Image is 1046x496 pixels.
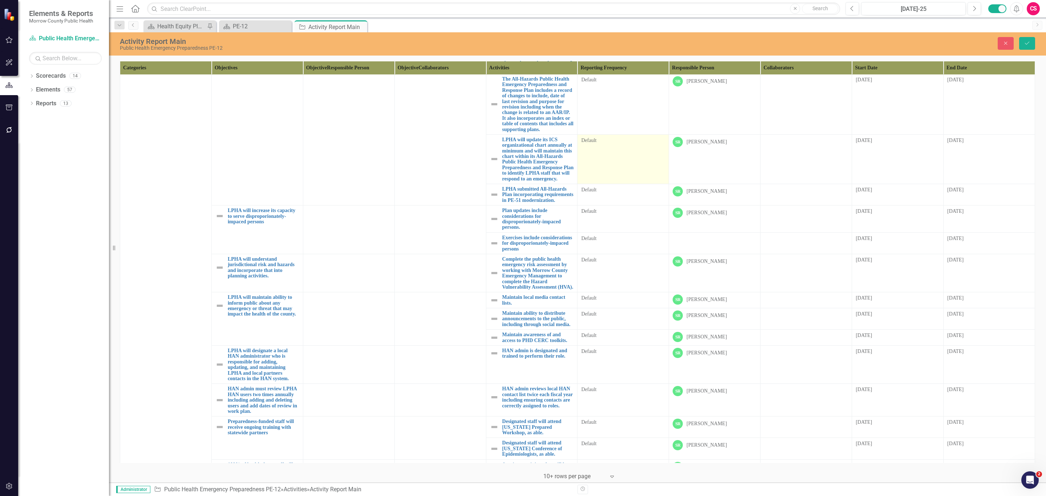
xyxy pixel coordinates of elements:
a: LPHA will understand jurisdictional risk and hazards and incorporate that into planning activities. [228,256,299,279]
span: [DATE] [856,295,872,301]
span: [DATE] [947,311,964,317]
span: [DATE] [856,419,872,425]
span: [DATE] [856,138,872,143]
div: Default [581,462,665,469]
a: Health Equity Plan [145,22,205,31]
div: Default [581,137,665,144]
div: Default [581,419,665,426]
a: Exercises include considerations for disproporionately-impaced persons [502,235,574,252]
img: Not Defined [215,212,224,220]
button: Search [802,4,838,14]
div: Default [581,208,665,215]
span: [DATE] [947,349,964,354]
span: [DATE] [856,257,872,263]
img: Not Defined [490,296,499,305]
div: Default [581,348,665,355]
a: The All-Hazards Public Health Emergency Preparedness and Response Plan includes a record of chang... [502,76,574,132]
span: [DATE] [947,236,964,241]
img: Not Defined [215,396,224,404]
span: [DATE] [947,77,964,82]
div: [DATE]-25 [864,5,963,13]
img: Not Defined [490,349,499,358]
span: [DATE] [856,349,872,354]
img: Not Defined [490,269,499,277]
a: Reports [36,99,56,108]
span: [DATE] [947,463,964,468]
button: CS [1027,2,1040,15]
div: 57 [64,87,76,93]
div: [PERSON_NAME] [686,349,727,357]
input: Search ClearPoint... [147,3,840,15]
a: PE-12 [221,22,290,31]
a: LPHA will maintain ability to inform public about any emergency or threat that may impact the hea... [228,294,299,317]
a: Designated staff will attend [US_STATE] Prepared Workshop, as able. [502,419,574,435]
div: [PERSON_NAME] [686,258,727,265]
div: Activity Report Main [120,37,641,45]
div: [PERSON_NAME] [686,188,727,195]
div: SR [673,386,683,396]
span: [DATE] [856,311,872,317]
div: Health Equity Plan [157,22,205,31]
div: Default [581,332,665,339]
img: ClearPoint Strategy [3,8,17,21]
a: Preparedness-funded staff will receive ongoing training with statewide partners [228,419,299,435]
div: [PERSON_NAME] [686,78,727,85]
span: [DATE] [856,441,872,446]
img: Not Defined [490,314,499,323]
button: [DATE]-25 [861,2,966,15]
span: [DATE] [856,387,872,392]
a: LPHA will update its ICS organizational chart annually at minimum and will maintain this chart wi... [502,137,574,182]
div: SR [673,310,683,321]
iframe: Intercom live chat [1021,471,1039,489]
img: Not Defined [490,393,499,402]
div: [PERSON_NAME] [686,420,727,427]
a: Scorecards [36,72,66,80]
div: » » [154,485,572,494]
span: [DATE] [947,387,964,392]
a: LPHA submitted All-Hazards Plan incorporating requirements in PE-51 modernization. [502,186,574,203]
div: SR [673,440,683,450]
span: [DATE] [947,138,964,143]
div: [PERSON_NAME] [686,296,727,303]
a: HAN admin reviews local HAN contact list twice each fiscal year including ensuring contacts are c... [502,386,574,408]
img: Not Defined [490,100,499,109]
img: Not Defined [490,239,499,248]
div: SR [673,186,683,196]
span: Administrator [116,486,150,493]
div: [PERSON_NAME] [686,209,727,216]
a: HAN admin is designated and trained to perform their role. [502,348,574,359]
img: Not Defined [490,190,499,199]
div: Default [581,76,665,84]
img: Not Defined [490,215,499,223]
img: Not Defined [490,423,499,431]
a: Maintain local media contact lists. [502,294,574,306]
img: Not Defined [215,263,224,272]
div: SR [673,462,683,472]
span: [DATE] [947,295,964,301]
div: Public Health Emergency Preparedness PE-12 [120,45,641,51]
img: Not Defined [490,444,499,453]
a: Maintain awareness of and access to PHD CERC toolkits. [502,332,574,343]
div: [PERSON_NAME] [686,138,727,146]
div: Activity Report Main [308,23,365,32]
div: [PERSON_NAME] [686,312,727,319]
div: Default [581,186,665,194]
div: Default [581,310,665,318]
div: Default [581,440,665,447]
a: Elements [36,86,60,94]
div: SR [673,208,683,218]
a: Activities [284,486,307,493]
img: Not Defined [215,301,224,310]
img: Not Defined [215,360,224,369]
img: Not Defined [215,423,224,431]
a: LPHA will designate a local HAN administrator who is responsible for adding, updating, and mainta... [228,348,299,381]
div: Default [581,294,665,302]
div: [PERSON_NAME] [686,333,727,341]
a: A written training plan will be developed in accordance with NIMS principles. [502,462,574,479]
div: SR [673,137,683,147]
div: Default [581,386,665,393]
a: Designated staff will attend [US_STATE] Conference of Epidemiologists, as able. [502,440,574,457]
span: [DATE] [856,208,872,214]
a: Public Health Emergency Preparedness PE-12 [29,34,102,43]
